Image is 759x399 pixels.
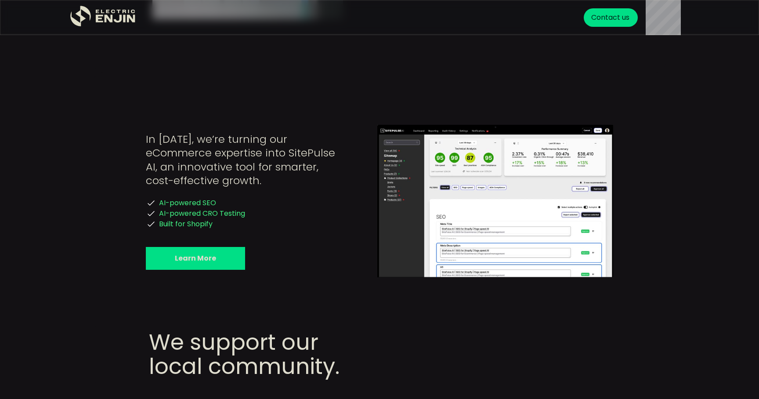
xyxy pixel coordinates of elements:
[146,208,156,219] img: White Checkmark
[159,199,216,208] div: AI-powered SEO
[149,330,610,378] div: We support our local community.
[146,247,245,270] a: Learn More
[146,219,156,229] img: White Checkmark
[146,198,156,208] img: White Check Mark
[159,220,213,229] div: Built for Shopify
[377,125,613,277] img: SitePulse AI Interface
[159,209,245,218] div: AI-powered CRO Testing
[584,8,638,27] a: Contact us
[146,132,342,187] h1: In [DATE], we’re turning our eCommerce expertise into SitePulse AI, an innovative tool for smarte...
[70,6,136,30] a: home
[591,12,629,23] div: Contact us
